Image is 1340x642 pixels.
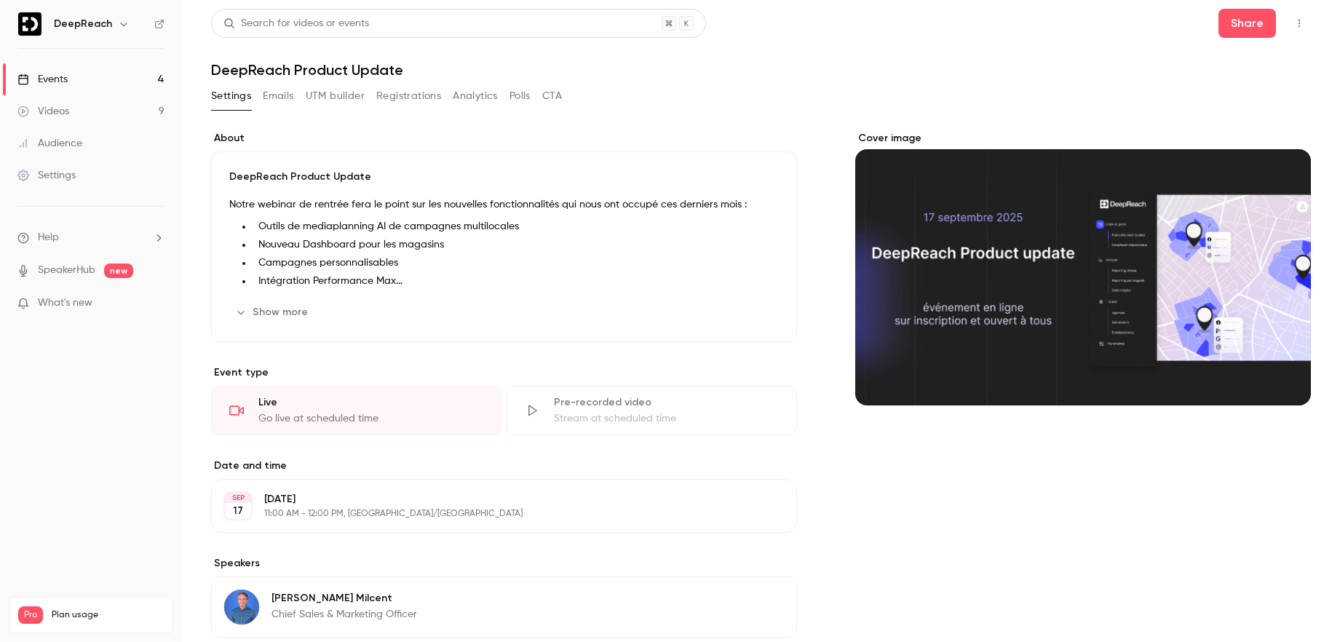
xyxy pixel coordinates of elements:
[211,576,797,638] div: Olivier Milcent[PERSON_NAME] MilcentChief Sales & Marketing Officer
[554,395,778,410] div: Pre-recorded video
[38,296,92,311] span: What's new
[264,508,720,520] p: 11:00 AM - 12:00 PM, [GEOGRAPHIC_DATA]/[GEOGRAPHIC_DATA]
[38,263,95,278] a: SpeakerHub
[18,606,43,624] span: Pro
[258,395,483,410] div: Live
[147,297,164,310] iframe: Noticeable Trigger
[855,131,1311,405] section: Cover image
[264,492,720,507] p: [DATE]
[542,84,562,108] button: CTA
[271,607,417,622] p: Chief Sales & Marketing Officer
[507,386,796,435] div: Pre-recorded videoStream at scheduled time
[211,61,1311,79] h1: DeepReach Product Update
[224,590,259,625] img: Olivier Milcent
[17,72,68,87] div: Events
[18,12,41,36] img: DeepReach
[453,84,498,108] button: Analytics
[17,136,82,151] div: Audience
[554,411,778,426] div: Stream at scheduled time
[229,196,779,213] p: Notre webinar de rentrée fera le point sur les nouvelles fonctionnalités qui nous ont occupé ces ...
[223,16,369,31] div: Search for videos or events
[229,301,317,324] button: Show more
[263,84,293,108] button: Emails
[225,493,251,503] div: SEP
[253,255,779,271] li: Campagnes personnalisables
[376,84,441,108] button: Registrations
[54,17,112,31] h6: DeepReach
[229,170,779,184] p: DeepReach Product Update
[253,237,779,253] li: Nouveau Dashboard pour les magasins
[17,230,164,245] li: help-dropdown-opener
[233,504,243,518] p: 17
[38,230,59,245] span: Help
[1218,9,1276,38] button: Share
[211,84,251,108] button: Settings
[104,263,133,278] span: new
[855,131,1311,146] label: Cover image
[306,84,365,108] button: UTM builder
[17,168,76,183] div: Settings
[258,411,483,426] div: Go live at scheduled time
[211,459,797,473] label: Date and time
[211,365,797,380] p: Event type
[253,274,779,289] li: Intégration Performance Max
[211,556,797,571] label: Speakers
[211,131,797,146] label: About
[211,386,501,435] div: LiveGo live at scheduled time
[253,219,779,234] li: Outils de mediaplanning AI de campagnes multilocales
[17,104,69,119] div: Videos
[52,609,164,621] span: Plan usage
[510,84,531,108] button: Polls
[271,591,417,606] p: [PERSON_NAME] Milcent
